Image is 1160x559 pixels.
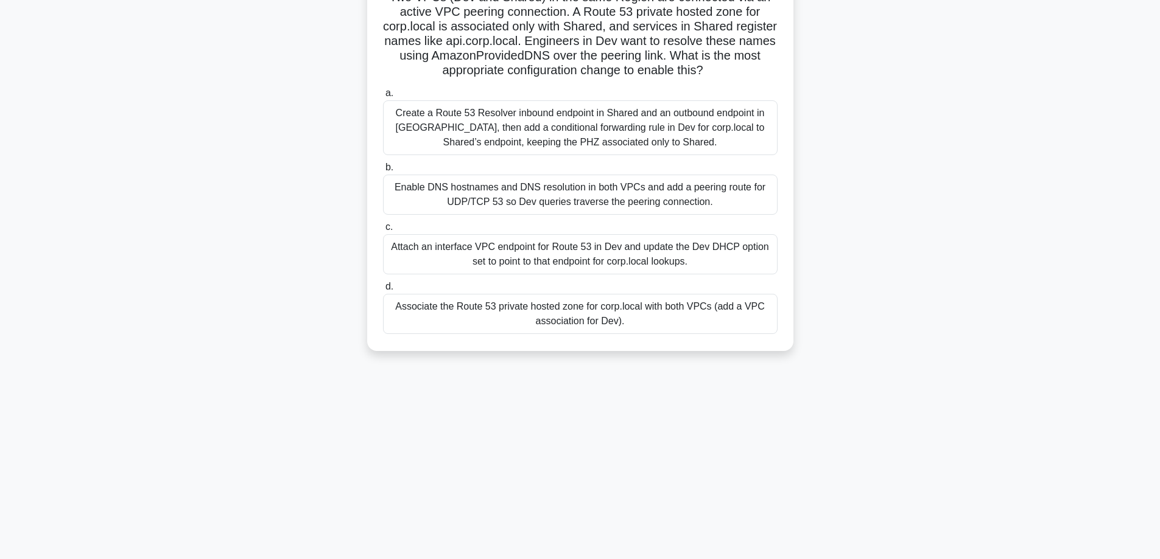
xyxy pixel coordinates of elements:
[385,88,393,98] span: a.
[385,221,393,232] span: c.
[383,294,778,334] div: Associate the Route 53 private hosted zone for corp.local with both VPCs (add a VPC association f...
[385,281,393,291] span: d.
[383,234,778,274] div: Attach an interface VPC endpoint for Route 53 in Dev and update the Dev DHCP option set to point ...
[383,175,778,215] div: Enable DNS hostnames and DNS resolution in both VPCs and add a peering route for UDP/TCP 53 so De...
[383,100,778,155] div: Create a Route 53 Resolver inbound endpoint in Shared and an outbound endpoint in [GEOGRAPHIC_DAT...
[385,162,393,172] span: b.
